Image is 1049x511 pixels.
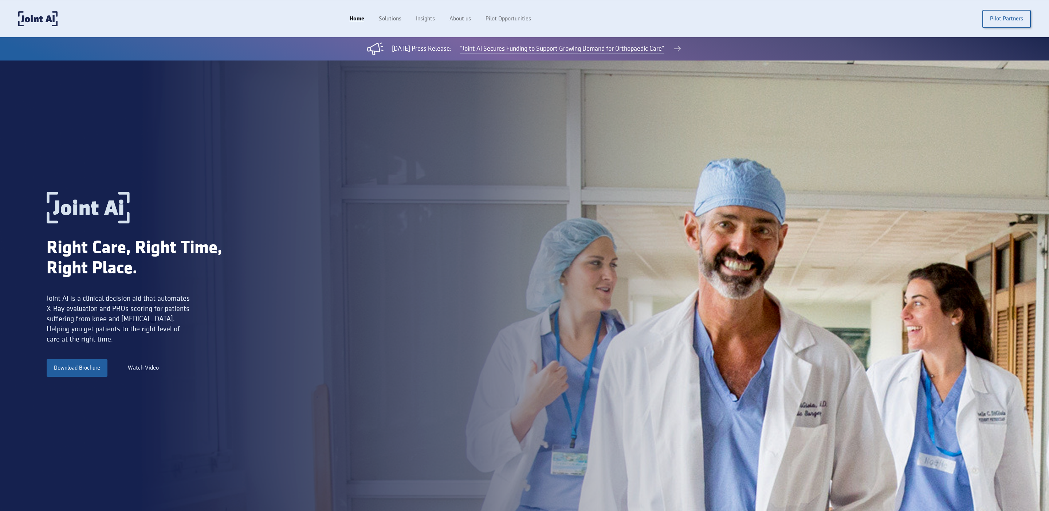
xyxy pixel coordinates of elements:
[392,44,451,54] div: [DATE] Press Release:
[47,359,107,377] a: Download Brochure
[478,12,538,26] a: Pilot Opportunities
[47,238,254,279] div: Right Care, Right Time, Right Place.
[342,12,372,26] a: Home
[442,12,478,26] a: About us
[409,12,442,26] a: Insights
[128,364,159,372] a: Watch Video
[982,10,1031,28] a: Pilot Partners
[18,11,58,26] a: home
[47,293,192,344] div: Joint Ai is a clinical decision aid that automates X-Ray evaluation and PROs scoring for patients...
[372,12,409,26] a: Solutions
[460,44,664,54] a: "Joint Ai Secures Funding to Support Growing Demand for Orthopaedic Care"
